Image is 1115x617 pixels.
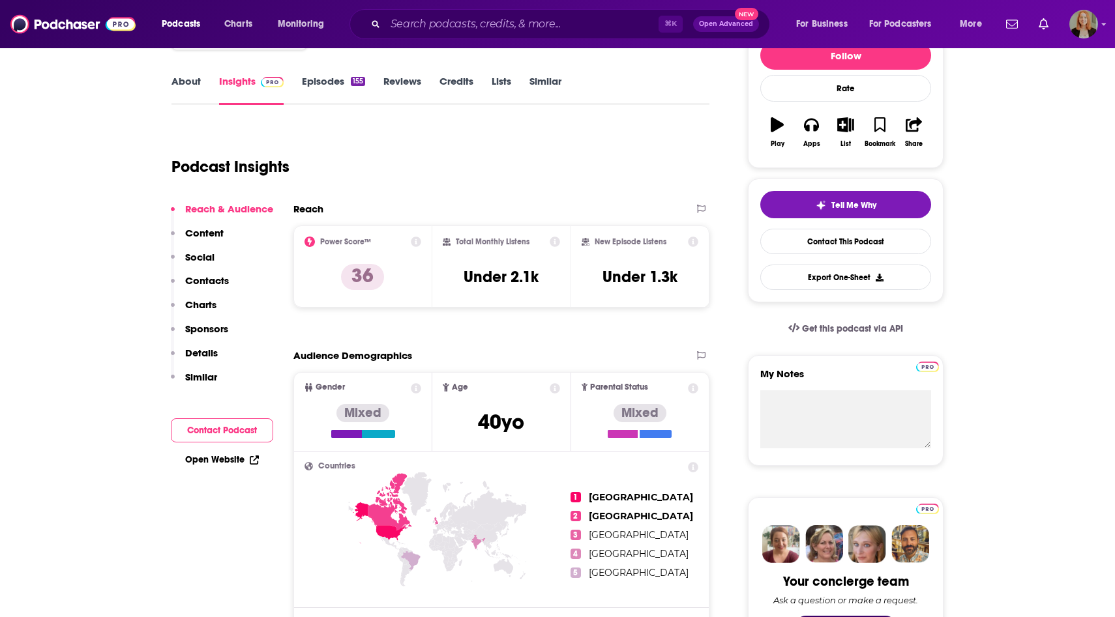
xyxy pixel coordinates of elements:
button: Share [897,109,931,156]
button: Play [760,109,794,156]
img: tell me why sparkle [816,200,826,210]
img: Podchaser - Follow, Share and Rate Podcasts [10,12,136,36]
span: For Business [796,15,848,33]
span: More [960,15,982,33]
button: Contacts [171,274,229,298]
div: 155 [351,77,365,86]
button: tell me why sparkleTell Me Why [760,191,931,218]
h3: Under 1.3k [602,267,677,287]
a: InsightsPodchaser Pro [219,75,284,105]
img: Barbara Profile [805,525,843,563]
a: Similar [529,75,561,105]
span: [GEOGRAPHIC_DATA] [589,491,693,503]
span: ⌘ K [659,16,683,33]
h2: New Episode Listens [595,237,666,246]
a: Get this podcast via API [778,313,914,345]
a: Episodes155 [302,75,365,105]
span: Logged in as emckenzie [1069,10,1098,38]
button: List [829,109,863,156]
button: Follow [760,41,931,70]
button: Social [171,251,215,275]
a: Charts [216,14,260,35]
span: 3 [571,530,581,540]
span: Age [452,383,468,392]
button: open menu [951,14,998,35]
button: Sponsors [171,323,228,347]
a: Lists [492,75,511,105]
p: Charts [185,298,216,311]
h1: Podcast Insights [171,157,290,177]
a: Credits [439,75,473,105]
p: Details [185,347,218,359]
h2: Reach [293,203,323,215]
div: Play [771,140,784,148]
span: [GEOGRAPHIC_DATA] [589,510,693,522]
span: Gender [316,383,345,392]
button: Contact Podcast [171,418,273,442]
p: Similar [185,371,217,383]
div: Rate [760,75,931,102]
p: 36 [341,264,384,290]
div: Your concierge team [783,573,909,590]
span: 2 [571,511,581,521]
h3: Under 2.1k [464,267,539,287]
a: About [171,75,201,105]
button: Similar [171,371,217,395]
a: Pro website [916,502,939,514]
h2: Power Score™ [320,237,371,246]
span: 40 yo [478,409,524,435]
a: Show notifications dropdown [1033,13,1054,35]
h2: Total Monthly Listens [456,237,529,246]
button: Reach & Audience [171,203,273,227]
label: My Notes [760,367,931,390]
span: Podcasts [162,15,200,33]
span: Monitoring [278,15,324,33]
button: Details [171,347,218,371]
a: Reviews [383,75,421,105]
span: 5 [571,567,581,578]
input: Search podcasts, credits, & more... [385,14,659,35]
p: Contacts [185,274,229,287]
div: List [840,140,851,148]
span: New [735,8,758,20]
button: Open AdvancedNew [693,16,759,32]
p: Sponsors [185,323,228,335]
div: Mixed [614,404,666,422]
button: open menu [153,14,217,35]
span: 4 [571,549,581,559]
h2: Audience Demographics [293,349,412,362]
button: Export One-Sheet [760,265,931,290]
p: Reach & Audience [185,203,273,215]
img: Podchaser Pro [916,504,939,514]
img: User Profile [1069,10,1098,38]
button: Charts [171,298,216,323]
button: Apps [794,109,828,156]
span: Charts [224,15,252,33]
img: Jon Profile [891,525,929,563]
a: Pro website [916,360,939,372]
img: Jules Profile [848,525,886,563]
div: Search podcasts, credits, & more... [362,9,782,39]
span: Parental Status [590,383,648,392]
button: open menu [269,14,341,35]
span: [GEOGRAPHIC_DATA] [589,529,689,541]
div: Bookmark [865,140,895,148]
img: Sydney Profile [762,525,800,563]
button: Content [171,227,224,251]
a: Contact This Podcast [760,229,931,254]
a: Open Website [185,454,259,465]
button: open menu [787,14,864,35]
span: Get this podcast via API [802,323,903,334]
button: open menu [861,14,951,35]
button: Bookmark [863,109,897,156]
div: Apps [803,140,820,148]
p: Content [185,227,224,239]
div: Share [905,140,923,148]
span: [GEOGRAPHIC_DATA] [589,548,689,560]
div: Ask a question or make a request. [773,595,918,605]
button: Show profile menu [1069,10,1098,38]
p: Social [185,251,215,263]
img: Podchaser Pro [916,362,939,372]
span: For Podcasters [869,15,932,33]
